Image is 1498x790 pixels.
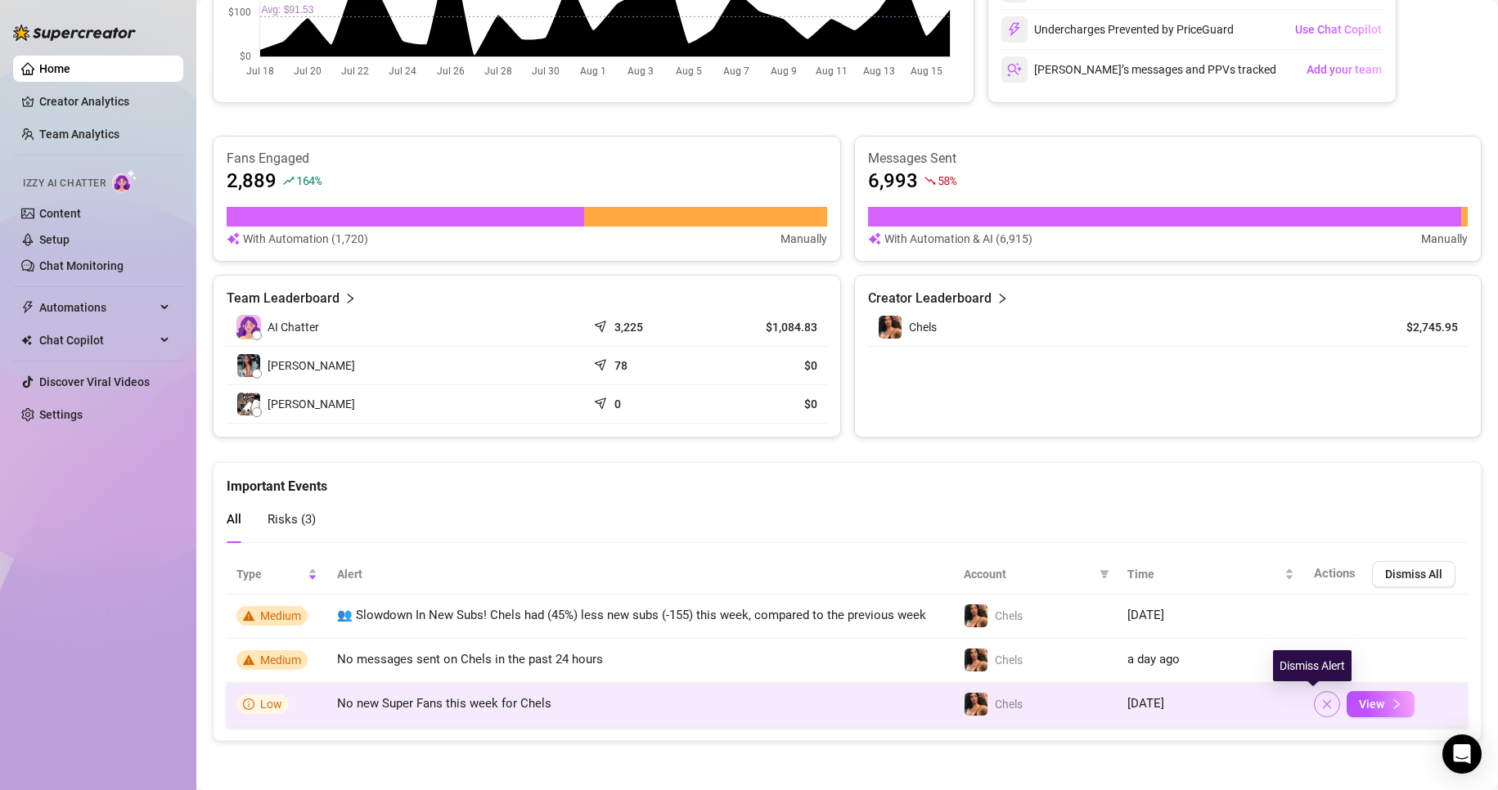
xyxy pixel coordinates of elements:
span: warning [243,610,254,622]
div: Open Intercom Messenger [1442,734,1482,774]
span: 58 % [938,173,956,188]
article: 3,225 [614,319,643,335]
div: Undercharges Prevented by PriceGuard [1001,16,1234,43]
span: right [996,289,1008,308]
article: Manually [1421,230,1468,248]
article: 0 [614,396,621,412]
span: Type [236,565,304,583]
span: All [227,512,241,527]
article: Creator Leaderboard [868,289,992,308]
span: Use Chat Copilot [1295,23,1382,36]
span: Automations [39,294,155,321]
article: Fans Engaged [227,150,827,168]
span: Chels [995,698,1023,711]
div: Important Events [227,463,1468,496]
span: Izzy AI Chatter [23,176,106,191]
span: AI Chatter [268,318,319,336]
img: svg%3e [1007,62,1022,77]
span: a day ago [1127,652,1180,667]
img: Chels [965,604,987,627]
a: Content [39,207,81,220]
span: No new Super Fans this week for Chels [337,696,551,711]
a: Settings [39,408,83,421]
span: Account [964,565,1093,583]
article: 6,993 [868,168,918,194]
article: 2,889 [227,168,277,194]
span: No messages sent on Chels in the past 24 hours [337,652,603,667]
article: $0 [717,357,817,374]
div: Dismiss Alert [1273,650,1352,681]
span: 164 % [296,173,322,188]
a: Chat Monitoring [39,259,124,272]
article: Team Leaderboard [227,289,340,308]
span: Medium [260,653,301,667]
article: $0 [717,396,817,412]
span: Risks ( 3 ) [268,512,316,527]
a: Creator Analytics [39,88,170,114]
div: [PERSON_NAME]’s messages and PPVs tracked [1001,56,1276,83]
a: Setup [39,233,70,246]
span: close [1321,698,1333,710]
img: Chat Copilot [21,334,32,346]
img: izzy-ai-chatter-avatar-DDCN_rTZ.svg [236,315,261,339]
article: 78 [614,357,628,374]
span: [PERSON_NAME] [268,357,355,375]
a: Team Analytics [39,128,119,141]
span: filter [1096,562,1113,586]
th: Alert [327,554,955,595]
img: Chels [965,693,987,716]
th: Type [227,554,327,595]
a: Home [39,62,70,75]
img: svg%3e [1007,22,1022,37]
th: Time [1118,554,1304,595]
article: $2,745.95 [1383,319,1458,335]
article: $1,084.83 [717,319,817,335]
img: Pedro Rolle [237,393,260,415]
img: Chels [879,316,902,339]
span: info-circle [243,698,254,710]
img: Chelsea Lovelac… [237,354,260,377]
span: Chat Copilot [39,327,155,353]
button: Add your team [1306,56,1383,83]
button: View [1347,691,1415,717]
span: Dismiss All [1385,568,1442,581]
span: Low [260,698,282,711]
span: rise [283,175,295,186]
article: Messages Sent [868,150,1469,168]
img: AI Chatter [112,169,137,193]
a: Discover Viral Videos [39,375,150,388]
span: Chels [909,321,937,334]
span: right [1391,698,1402,710]
span: Add your team [1307,63,1382,76]
span: send [594,316,610,333]
img: logo-BBDzfeDw.svg [13,25,136,41]
button: Dismiss All [1372,561,1455,587]
span: Medium [260,609,301,622]
button: Use Chat Copilot [1294,16,1383,43]
span: [DATE] [1127,608,1164,622]
span: Chels [995,609,1023,622]
img: Chels [965,649,987,671]
span: Actions [1314,566,1356,581]
span: Chels [995,653,1023,667]
span: warning [243,654,254,666]
span: [PERSON_NAME] [268,395,355,413]
span: send [594,355,610,371]
article: With Automation (1,720) [243,230,368,248]
span: View [1359,698,1384,711]
img: svg%3e [868,230,881,248]
article: With Automation & AI (6,915) [884,230,1032,248]
span: filter [1100,569,1109,579]
span: fall [924,175,936,186]
article: Manually [780,230,827,248]
span: send [594,393,610,410]
span: 👥 Slowdown In New Subs! Chels had (45%) less new subs (-155) this week, compared to the previous ... [337,608,926,622]
span: thunderbolt [21,301,34,314]
span: [DATE] [1127,696,1164,711]
img: svg%3e [227,230,240,248]
span: right [344,289,356,308]
span: Time [1127,565,1281,583]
